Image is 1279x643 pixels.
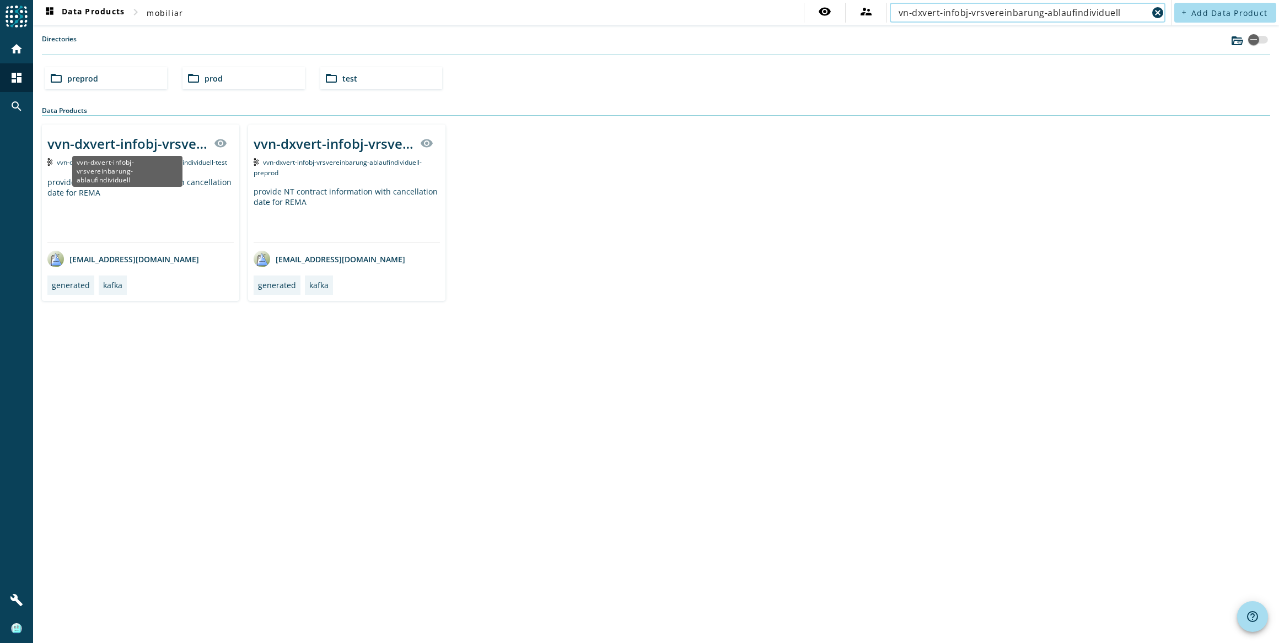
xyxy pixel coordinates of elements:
mat-icon: cancel [1151,6,1164,19]
mat-icon: help_outline [1246,610,1259,623]
div: provide NT contract information with cancellation date for REMA [47,177,234,242]
mat-icon: add [1181,9,1187,15]
div: vvn-dxvert-infobj-vrsvereinbarung-ablaufindividuell [47,134,207,153]
mat-icon: search [10,100,23,113]
div: kafka [309,280,329,290]
span: Kafka Topic: vvn-dxvert-infobj-vrsvereinbarung-ablaufindividuell-test [57,158,227,167]
mat-icon: folder_open [50,72,63,85]
mat-icon: folder_open [325,72,338,85]
div: [EMAIL_ADDRESS][DOMAIN_NAME] [254,251,405,267]
div: Data Products [42,106,1270,116]
span: preprod [67,73,98,84]
mat-icon: visibility [420,137,433,150]
button: Data Products [39,3,129,23]
span: prod [205,73,223,84]
mat-icon: visibility [818,5,831,18]
div: generated [258,280,296,290]
img: avatar [254,251,270,267]
mat-icon: chevron_right [129,6,142,19]
mat-icon: build [10,593,23,607]
button: Clear [1150,5,1165,20]
mat-icon: folder_open [187,72,200,85]
mat-icon: visibility [214,137,227,150]
img: Kafka Topic: vvn-dxvert-infobj-vrsvereinbarung-ablaufindividuell-preprod [254,158,259,166]
div: vvn-dxvert-infobj-vrsvereinbarung-ablaufindividuell [72,156,182,187]
button: mobiliar [142,3,187,23]
img: avatar [47,251,64,267]
div: generated [52,280,90,290]
div: provide NT contract information with cancellation date for REMA [254,186,440,242]
img: spoud-logo.svg [6,6,28,28]
img: Kafka Topic: vvn-dxvert-infobj-vrsvereinbarung-ablaufindividuell-test [47,158,52,166]
img: 2655eea025f51b9e8c628ea164e43457 [11,623,22,634]
mat-icon: home [10,42,23,56]
div: [EMAIL_ADDRESS][DOMAIN_NAME] [47,251,199,267]
label: Directories [42,34,77,55]
span: Data Products [43,6,125,19]
div: kafka [103,280,122,290]
button: Add Data Product [1174,3,1276,23]
div: vvn-dxvert-infobj-vrsvereinbarung-ablaufindividuell [254,134,413,153]
mat-icon: dashboard [10,71,23,84]
input: Search (% or * for wildcards) [899,6,1148,19]
span: Add Data Product [1191,8,1267,18]
mat-icon: dashboard [43,6,56,19]
mat-icon: supervisor_account [859,5,873,18]
span: Kafka Topic: vvn-dxvert-infobj-vrsvereinbarung-ablaufindividuell-preprod [254,158,422,177]
span: test [342,73,357,84]
span: mobiliar [147,8,183,18]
